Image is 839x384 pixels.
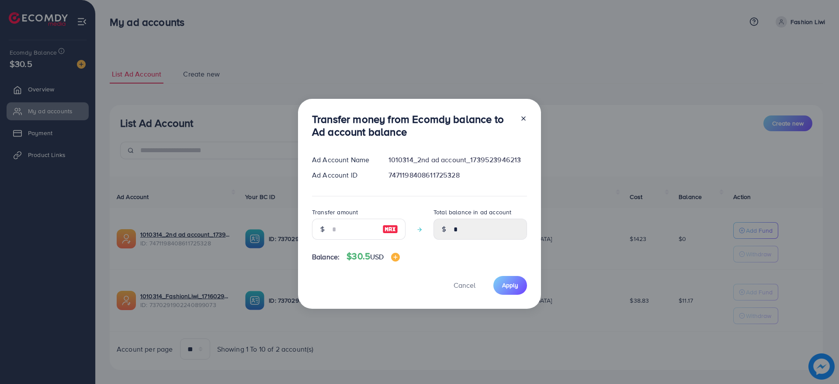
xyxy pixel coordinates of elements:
[312,113,513,138] h3: Transfer money from Ecomdy balance to Ad account balance
[305,155,381,165] div: Ad Account Name
[305,170,381,180] div: Ad Account ID
[502,281,518,290] span: Apply
[312,252,340,262] span: Balance:
[312,208,358,216] label: Transfer amount
[347,251,399,262] h4: $30.5
[381,170,534,180] div: 7471198408611725328
[493,276,527,295] button: Apply
[370,252,384,262] span: USD
[382,224,398,234] img: image
[391,253,400,262] img: image
[381,155,534,165] div: 1010314_2nd ad account_1739523946213
[454,280,475,290] span: Cancel
[433,208,511,216] label: Total balance in ad account
[443,276,486,295] button: Cancel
